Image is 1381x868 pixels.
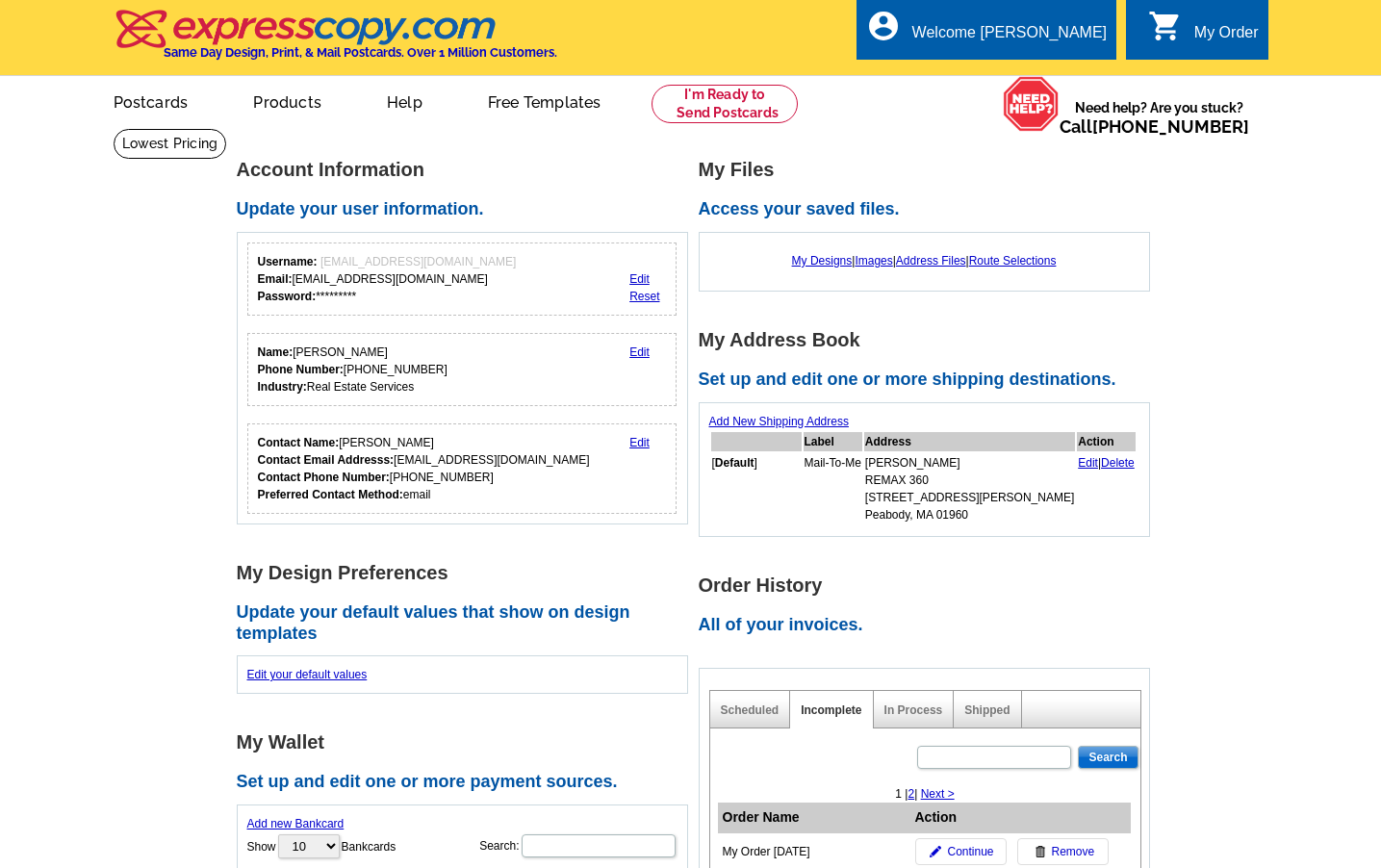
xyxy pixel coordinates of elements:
span: Call [1060,116,1249,137]
a: My Designs [792,254,853,268]
div: [PERSON_NAME] [EMAIL_ADDRESS][DOMAIN_NAME] [PHONE_NUMBER] email [258,434,590,503]
a: Edit [1078,456,1098,470]
strong: Preferred Contact Method: [258,488,403,501]
span: Need help? Are you stuck? [1060,98,1259,137]
a: Help [356,78,453,123]
i: account_circle [866,9,901,43]
div: Your login information. [247,243,678,316]
th: Label [804,432,862,451]
a: Products [222,78,352,123]
a: Add new Bankcard [247,817,345,830]
iframe: LiveChat chat widget [1111,807,1381,868]
h1: My Design Preferences [237,563,699,583]
input: Search: [522,834,676,857]
span: Continue [947,843,993,860]
strong: Password: [258,290,317,303]
h2: Access your saved files. [699,199,1161,220]
h1: My Wallet [237,732,699,753]
a: Postcards [83,78,219,123]
th: Address [864,432,1075,451]
div: [PERSON_NAME] [PHONE_NUMBER] Real Estate Services [258,344,448,396]
h2: Set up and edit one or more shipping destinations. [699,370,1161,391]
i: shopping_cart [1148,9,1183,43]
td: [ ] [711,453,802,524]
a: Edit [629,345,650,359]
label: Show Bankcards [247,832,396,860]
a: Add New Shipping Address [709,415,849,428]
strong: Phone Number: [258,363,344,376]
b: Default [715,456,754,470]
a: Next > [921,787,955,801]
a: In Process [884,703,943,717]
td: [PERSON_NAME] REMAX 360 [STREET_ADDRESS][PERSON_NAME] Peabody, MA 01960 [864,453,1075,524]
th: Action [1077,432,1136,451]
a: Same Day Design, Print, & Mail Postcards. Over 1 Million Customers. [114,23,557,60]
a: Delete [1101,456,1135,470]
img: help [1003,76,1060,132]
h2: Update your default values that show on design templates [237,602,699,644]
h2: All of your invoices. [699,615,1161,636]
span: [EMAIL_ADDRESS][DOMAIN_NAME] [320,255,516,268]
td: Mail-To-Me [804,453,862,524]
h2: Update your user information. [237,199,699,220]
a: Reset [629,290,659,303]
a: Shipped [964,703,1010,717]
a: [PHONE_NUMBER] [1092,116,1249,137]
select: ShowBankcards [278,834,340,858]
strong: Username: [258,255,318,268]
img: trashcan-icon.gif [1035,846,1046,857]
div: | | | [709,243,1139,279]
h1: Order History [699,575,1161,596]
strong: Contact Name: [258,436,340,449]
span: Remove [1052,843,1095,860]
div: My Order [1194,24,1259,51]
h2: Set up and edit one or more payment sources. [237,772,699,793]
div: Welcome [PERSON_NAME] [912,24,1107,51]
th: Action [910,803,1131,833]
strong: Contact Phone Number: [258,471,390,484]
td: | [1077,453,1136,524]
a: Address Files [896,254,966,268]
h4: Same Day Design, Print, & Mail Postcards. Over 1 Million Customers. [164,45,557,60]
img: pencil-icon.gif [930,846,941,857]
a: Free Templates [457,78,632,123]
a: Edit [629,436,650,449]
a: Route Selections [969,254,1057,268]
strong: Email: [258,272,293,286]
strong: Industry: [258,380,307,394]
h1: Account Information [237,160,699,180]
a: Continue [915,838,1007,865]
h1: My Files [699,160,1161,180]
div: Who should we contact regarding order issues? [247,423,678,514]
a: 2 [908,787,914,801]
a: shopping_cart My Order [1148,21,1259,45]
h1: My Address Book [699,330,1161,350]
input: Search [1078,746,1138,769]
strong: Contact Email Addresss: [258,453,395,467]
a: Scheduled [721,703,780,717]
div: 1 | | [710,785,1140,803]
div: Your personal details. [247,333,678,406]
a: Edit [629,272,650,286]
a: Images [855,254,892,268]
strong: Name: [258,345,294,359]
div: My Order [DATE] [723,843,906,860]
label: Search: [479,832,677,859]
a: Edit your default values [247,668,368,681]
th: Order Name [718,803,910,833]
a: Incomplete [801,703,861,717]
